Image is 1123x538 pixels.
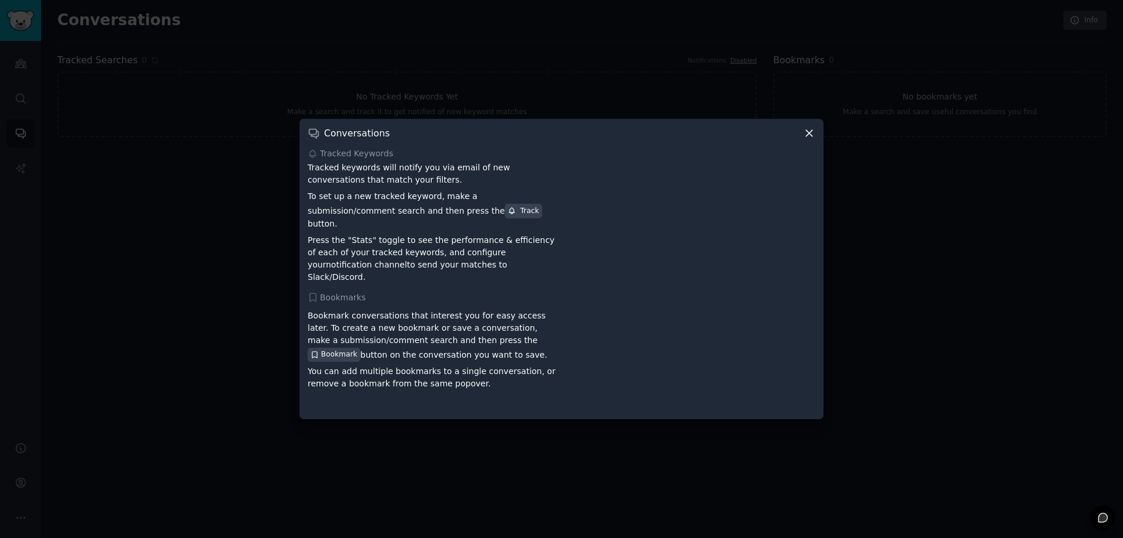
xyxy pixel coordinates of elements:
span: Bookmark [321,349,357,360]
div: Bookmarks [308,292,815,304]
iframe: YouTube video player [566,162,815,267]
p: Press the "Stats" toggle to see the performance & efficiency of each of your tracked keywords, an... [308,234,557,283]
p: To set up a new tracked keyword, make a submission/comment search and then press the button. [308,190,557,229]
a: notification channel [326,260,407,269]
div: Tracked Keywords [308,148,815,160]
p: Bookmark conversations that interest you for easy access later. To create a new bookmark or save ... [308,310,557,361]
h3: Conversations [324,127,390,139]
iframe: YouTube video player [566,306,815,411]
p: Tracked keywords will notify you via email of new conversations that match your filters. [308,162,557,186]
p: You can add multiple bookmarks to a single conversation, or remove a bookmark from the same popover. [308,365,557,390]
div: Track [508,206,539,217]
